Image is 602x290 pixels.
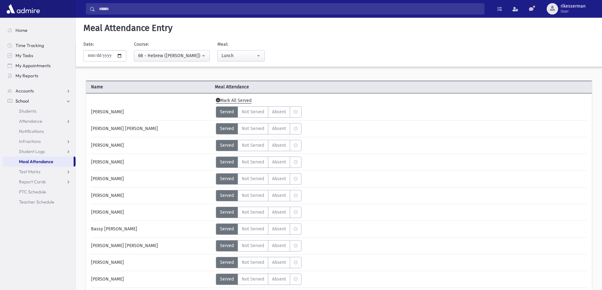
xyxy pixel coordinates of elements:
[15,53,33,58] span: My Tasks
[3,157,74,167] a: Meal Attendance
[91,192,124,199] span: [PERSON_NAME]
[561,9,586,14] span: User
[242,259,264,266] span: Not Served
[138,52,201,59] div: 6B - Hebrew ([PERSON_NAME])
[91,209,124,216] span: [PERSON_NAME]
[15,43,44,48] span: Time Tracking
[3,96,76,106] a: School
[272,142,286,149] span: Absent
[216,240,301,252] div: MeaStatus
[3,25,76,35] a: Home
[272,125,286,132] span: Absent
[242,175,264,182] span: Not Served
[220,125,234,132] span: Served
[19,199,54,205] span: Teacher Schedule
[272,209,286,216] span: Absent
[3,50,76,61] a: My Tasks
[220,242,234,249] span: Served
[95,3,484,15] input: Search
[91,159,124,165] span: [PERSON_NAME]
[3,106,76,116] a: Students
[216,173,301,185] div: MeaStatus
[220,109,234,115] span: Served
[242,276,264,282] span: Not Served
[91,276,124,282] span: [PERSON_NAME]
[216,223,301,235] div: MeaStatus
[220,175,234,182] span: Served
[220,276,234,282] span: Served
[5,3,41,15] img: AdmirePro
[86,84,212,90] span: Name
[242,159,264,165] span: Not Served
[217,41,228,48] label: Meal:
[19,189,46,195] span: PTC Schedule
[216,157,301,168] div: MeaStatus
[91,242,158,249] span: [PERSON_NAME] [PERSON_NAME]
[81,23,597,33] h5: Meal Attendance Entry
[272,159,286,165] span: Absent
[3,136,76,146] a: Infractions
[15,98,29,104] span: School
[19,149,45,154] span: Student Logs
[3,146,76,157] a: Student Logs
[15,27,27,33] span: Home
[242,192,264,199] span: Not Served
[216,207,301,218] div: MeaStatus
[19,159,53,164] span: Meal Attendance
[91,142,124,149] span: [PERSON_NAME]
[212,84,339,90] span: Meal Attendance
[242,125,264,132] span: Not Served
[272,259,286,266] span: Absent
[220,159,234,165] span: Served
[220,226,234,232] span: Served
[272,226,286,232] span: Absent
[216,123,301,134] div: MeaStatus
[220,142,234,149] span: Served
[15,73,38,79] span: My Reports
[91,226,137,232] span: Bassy [PERSON_NAME]
[220,259,234,266] span: Served
[216,98,252,104] span: Mark All Served
[19,118,42,124] span: Attendance
[242,242,264,249] span: Not Served
[134,41,149,48] label: Course:
[242,142,264,149] span: Not Served
[3,86,76,96] a: Accounts
[3,187,76,197] a: PTC Schedule
[561,4,586,9] span: rlkesserman
[216,190,301,201] div: MeaStatus
[19,139,41,144] span: Infractions
[83,41,94,48] label: Date:
[272,242,286,249] span: Absent
[91,109,124,115] span: [PERSON_NAME]
[222,52,256,59] div: Lunch
[91,175,124,182] span: [PERSON_NAME]
[3,126,76,136] a: Notifications
[272,109,286,115] span: Absent
[272,192,286,199] span: Absent
[91,125,158,132] span: [PERSON_NAME] [PERSON_NAME]
[19,179,46,185] span: Report Cards
[217,50,265,62] button: Lunch
[19,108,36,114] span: Students
[216,140,301,151] div: MeaStatus
[19,128,44,134] span: Notifications
[3,40,76,50] a: Time Tracking
[3,197,76,207] a: Teacher Schedule
[3,71,76,81] a: My Reports
[272,276,286,282] span: Absent
[220,192,234,199] span: Served
[242,226,264,232] span: Not Served
[3,177,76,187] a: Report Cards
[3,116,76,126] a: Attendance
[272,175,286,182] span: Absent
[220,209,234,216] span: Served
[3,61,76,71] a: My Appointments
[91,259,124,266] span: [PERSON_NAME]
[216,274,301,285] div: MeaStatus
[242,209,264,216] span: Not Served
[19,169,40,175] span: Test Marks
[3,167,76,177] a: Test Marks
[15,88,34,94] span: Accounts
[216,106,301,118] div: MeaStatus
